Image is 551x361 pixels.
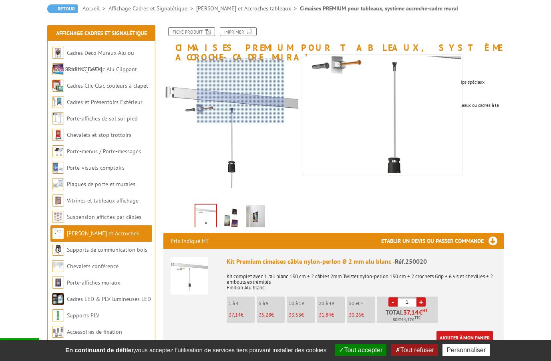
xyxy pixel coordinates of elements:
[52,195,64,207] img: Vitrines et tableaux affichage
[52,230,139,253] a: [PERSON_NAME] et Accroches tableaux
[403,309,419,315] span: 37,14
[56,30,147,37] a: Affichage Cadres et Signalétique
[109,5,196,12] a: Affichage Cadres et Signalétique
[419,309,422,315] span: €
[171,233,209,249] p: Prix indiqué HT
[52,96,64,108] img: Cadres et Présentoirs Extérieur
[67,213,141,221] a: Suspension affiches par câbles
[227,257,497,266] div: Kit Premium cimaises câble nylon-perlon Ø 2 mm alu blanc -
[246,205,265,230] img: rail_cimaise_horizontal_fixation_installation_cadre_decoration_tableau_vernissage_exposition_affi...
[52,47,64,59] img: Cadres Deco Muraux Alu ou Bois
[67,98,143,106] a: Cadres et Présentoirs Extérieur
[65,347,135,353] strong: En continuant de défiler,
[414,315,420,320] sup: TTC
[319,311,331,318] span: 31,84
[401,317,412,323] span: 44,57
[52,145,64,157] img: Porte-menus / Porte-messages
[259,311,271,318] span: 35,28
[82,5,109,12] a: Accueil
[319,301,345,306] p: 20 à 49
[168,27,215,36] a: Fiche produit
[416,297,426,307] a: +
[289,311,301,318] span: 33,53
[395,257,427,265] span: Réf.250020
[349,311,361,318] span: 30,26
[67,148,141,155] a: Porte-menus / Porte-messages
[157,27,510,62] h1: Cimaises PREMIUM pour tableaux, système accroche-cadre mural
[52,260,64,272] img: Chevalets conférence
[67,246,147,253] a: Supports de communication bois
[52,80,64,92] img: Cadres Clic-Clac couleurs à clapet
[47,4,78,13] a: Retour
[227,268,497,291] p: Kit complet avec 1 rail blanc 150 cm + 2 câbles 2mm Twister nylon-perlon 150 cm + 2 crochets Grip...
[67,131,131,138] a: Chevalets et stop trottoirs
[52,112,64,124] img: Porte-affiches de sol sur pied
[67,295,151,303] a: Cadres LED & PLV lumineuses LED
[442,344,490,356] button: Personnaliser (fenêtre modale)
[67,164,125,171] a: Porte-visuels comptoirs
[319,312,345,318] p: €
[67,263,119,270] a: Chevalets conférence
[259,301,285,306] p: 5 à 9
[422,308,428,313] sup: HT
[221,205,240,230] img: 250020_kit_premium_cimaises_cable.jpg
[391,344,438,356] button: Tout refuser
[300,4,458,12] li: Cimaises PREMIUM pour tableaux, système accroche-cadre mural
[52,277,64,289] img: Porte-affiches muraux
[381,233,504,249] h3: Etablir un devis ou passer commande
[335,344,386,356] button: Tout accepter
[289,301,315,306] p: 10 à 19
[61,347,330,353] span: vous acceptez l'utilisation de services tiers pouvant installer des cookies
[52,227,64,239] img: Cimaises et Accroches tableaux
[393,317,420,323] span: Soit €
[388,297,398,307] a: -
[289,312,315,318] p: €
[349,301,375,306] p: 50 et +
[436,331,493,344] a: Ajouter à mon panier
[379,309,438,323] p: Total
[67,115,137,122] a: Porte-affiches de sol sur pied
[52,162,64,174] img: Porte-visuels comptoirs
[220,27,257,36] a: Imprimer
[196,5,300,12] a: [PERSON_NAME] et Accroches tableaux
[67,197,139,204] a: Vitrines et tableaux affichage
[67,328,122,335] a: Accessoires de fixation
[195,205,216,229] img: cimaises_250020.jpg
[52,178,64,190] img: Plaques de porte et murales
[67,312,99,319] a: Supports PLV
[67,66,137,73] a: Cadres Clic-Clac Alu Clippant
[52,309,64,321] img: Supports PLV
[67,82,148,89] a: Cadres Clic-Clac couleurs à clapet
[52,129,64,141] img: Chevalets et stop trottoirs
[52,49,134,73] a: Cadres Deco Muraux Alu ou [GEOGRAPHIC_DATA]
[67,279,120,286] a: Porte-affiches muraux
[52,211,64,223] img: Suspension affiches par câbles
[229,312,255,318] p: €
[67,180,135,188] a: Plaques de porte et murales
[259,312,285,318] p: €
[349,312,375,318] p: €
[52,293,64,305] img: Cadres LED & PLV lumineuses LED
[171,257,208,295] img: Kit Premium cimaises câble nylon-perlon Ø 2 mm alu blanc
[229,311,241,318] span: 37,14
[52,326,64,338] img: Accessoires de fixation
[229,301,255,306] p: 1 à 4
